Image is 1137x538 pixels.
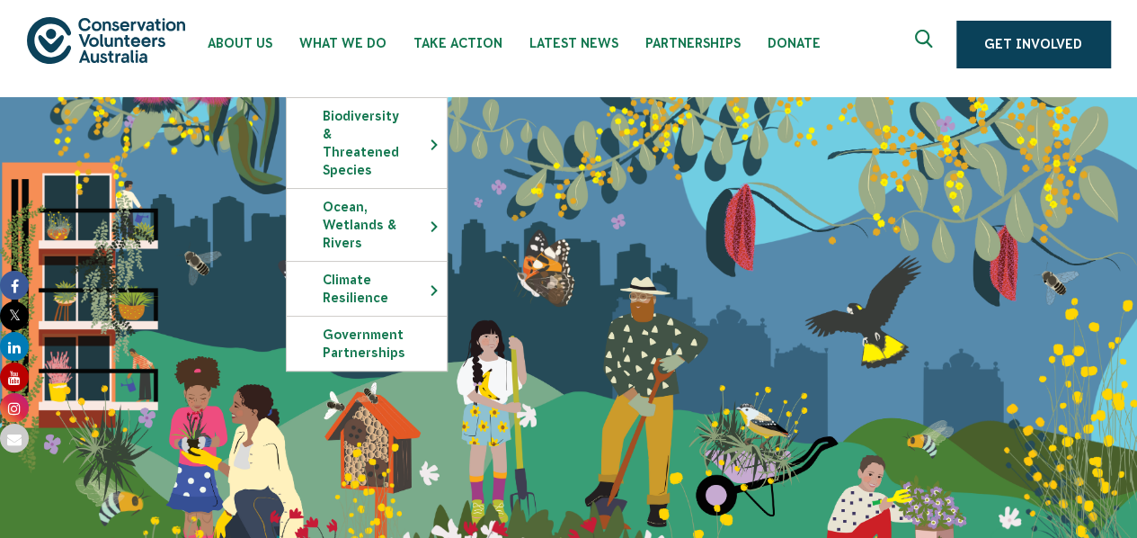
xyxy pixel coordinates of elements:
a: Get Involved [956,21,1110,67]
a: Government Partnerships [287,317,447,371]
span: About Us [208,36,272,50]
span: Donate [768,36,821,50]
li: Biodiversity & Threatened Species [286,97,448,188]
span: Expand search box [915,30,937,58]
span: Latest News [529,36,618,50]
a: Ocean, Wetlands & Rivers [287,189,447,261]
li: Climate Resilience [286,261,448,316]
span: What We Do [299,36,386,50]
a: Climate Resilience [287,262,447,316]
li: Ocean, Wetlands & Rivers [286,188,448,261]
button: Expand search box Close search box [904,22,947,66]
span: Take Action [413,36,502,50]
a: Biodiversity & Threatened Species [287,98,447,188]
img: logo.svg [27,17,185,63]
span: Partnerships [645,36,741,50]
